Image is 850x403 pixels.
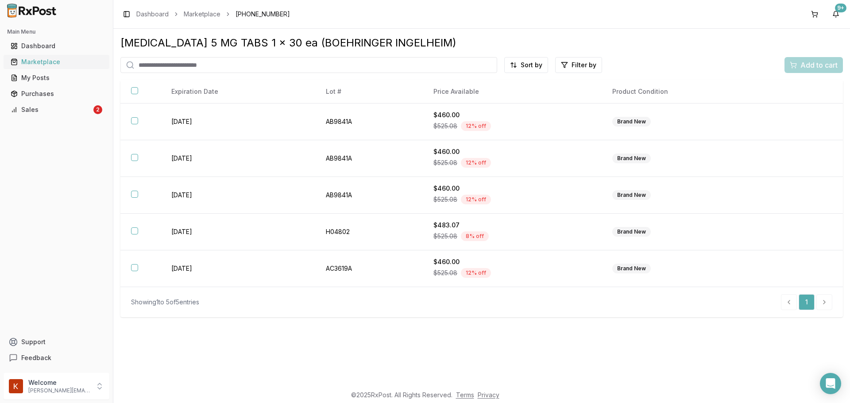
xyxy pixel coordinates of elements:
[11,73,102,82] div: My Posts
[612,227,651,237] div: Brand New
[161,80,316,104] th: Expiration Date
[781,294,832,310] nav: pagination
[461,158,491,168] div: 12 % off
[461,231,489,241] div: 8 % off
[4,55,109,69] button: Marketplace
[433,122,457,130] span: $525.08
[4,334,109,350] button: Support
[7,86,106,102] a: Purchases
[478,391,499,399] a: Privacy
[11,42,102,50] div: Dashboard
[7,54,106,70] a: Marketplace
[120,36,843,50] div: [MEDICAL_DATA] 5 MG TABS 1 x 30 ea (BOEHRINGER INGELHEIM)
[315,80,423,104] th: Lot #
[7,102,106,118] a: Sales2
[11,105,92,114] div: Sales
[433,147,591,156] div: $460.00
[136,10,290,19] nav: breadcrumb
[315,214,423,250] td: H04802
[4,39,109,53] button: Dashboard
[612,190,651,200] div: Brand New
[161,140,316,177] td: [DATE]
[433,257,591,266] div: $460.00
[11,58,102,66] div: Marketplace
[799,294,815,310] a: 1
[161,104,316,140] td: [DATE]
[315,177,423,214] td: AB9841A
[136,10,169,19] a: Dashboard
[28,378,90,387] p: Welcome
[161,177,316,214] td: [DATE]
[433,184,591,193] div: $460.00
[461,268,491,278] div: 12 % off
[829,7,843,21] button: 9+
[21,353,51,362] span: Feedback
[423,80,602,104] th: Price Available
[184,10,220,19] a: Marketplace
[433,158,457,167] span: $525.08
[504,57,548,73] button: Sort by
[433,111,591,119] div: $460.00
[4,350,109,366] button: Feedback
[572,61,596,69] span: Filter by
[461,121,491,131] div: 12 % off
[433,232,457,241] span: $525.08
[315,140,423,177] td: AB9841A
[315,250,423,287] td: AC3619A
[7,28,106,35] h2: Main Menu
[28,387,90,394] p: [PERSON_NAME][EMAIL_ADDRESS][DOMAIN_NAME]
[161,214,316,250] td: [DATE]
[555,57,602,73] button: Filter by
[4,4,60,18] img: RxPost Logo
[315,104,423,140] td: AB9841A
[93,105,102,114] div: 2
[4,87,109,101] button: Purchases
[602,80,777,104] th: Product Condition
[131,298,199,307] div: Showing 1 to 5 of 5 entries
[612,117,651,127] div: Brand New
[612,154,651,163] div: Brand New
[161,250,316,287] td: [DATE]
[835,4,846,12] div: 9+
[456,391,474,399] a: Terms
[9,379,23,393] img: User avatar
[11,89,102,98] div: Purchases
[433,221,591,230] div: $483.07
[461,195,491,204] div: 12 % off
[612,264,651,273] div: Brand New
[433,195,457,204] span: $525.08
[7,70,106,86] a: My Posts
[433,269,457,277] span: $525.08
[4,71,109,85] button: My Posts
[236,10,290,19] span: [PHONE_NUMBER]
[521,61,542,69] span: Sort by
[7,38,106,54] a: Dashboard
[4,103,109,117] button: Sales2
[820,373,841,394] div: Open Intercom Messenger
